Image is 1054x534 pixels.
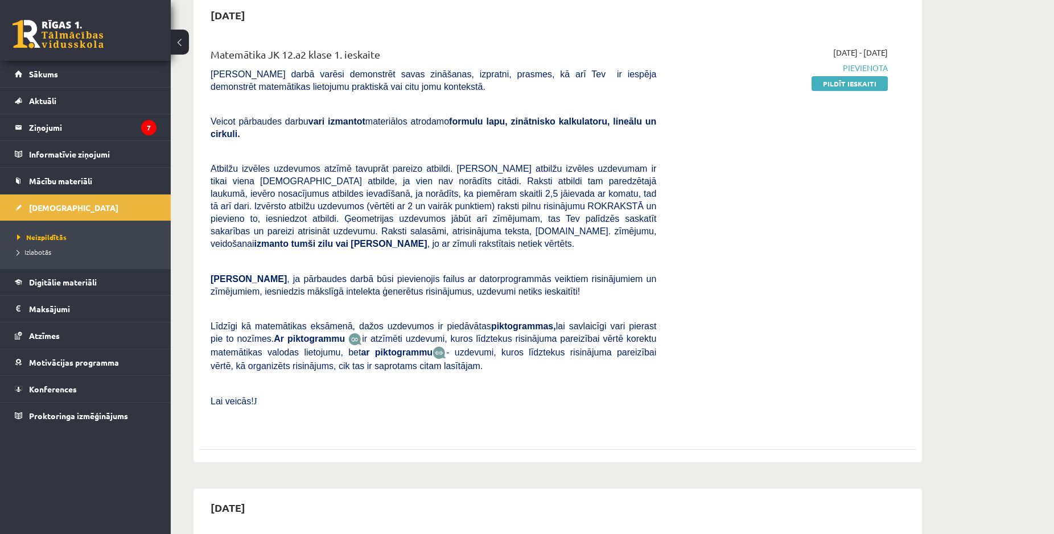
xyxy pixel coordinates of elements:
span: Mācību materiāli [29,176,92,186]
span: Atzīmes [29,330,60,341]
a: Motivācijas programma [15,349,157,375]
b: piktogrammas, [491,321,556,331]
span: [PERSON_NAME] [211,274,287,284]
span: Līdzīgi kā matemātikas eksāmenā, dažos uzdevumos ir piedāvātas lai savlaicīgi vari pierast pie to... [211,321,656,343]
a: Digitālie materiāli [15,269,157,295]
span: [DEMOGRAPHIC_DATA] [29,202,118,213]
h2: [DATE] [199,2,257,28]
a: Sākums [15,61,157,87]
a: Pildīt ieskaiti [812,76,888,91]
a: Mācību materiāli [15,168,157,194]
span: [PERSON_NAME] darbā varēsi demonstrēt savas zināšanas, izpratni, prasmes, kā arī Tev ir iespēja d... [211,69,656,92]
span: Neizpildītās [17,233,67,242]
span: Pievienota [673,62,888,74]
a: [DEMOGRAPHIC_DATA] [15,194,157,221]
b: ar piktogrammu [361,347,433,357]
a: Izlabotās [17,247,159,257]
a: Proktoringa izmēģinājums [15,403,157,429]
span: Veicot pārbaudes darbu materiālos atrodamo [211,117,656,139]
i: 7 [141,120,157,135]
a: Rīgas 1. Tālmācības vidusskola [13,20,104,48]
legend: Informatīvie ziņojumi [29,141,157,167]
span: J [254,396,257,406]
img: JfuEzvunn4EvwAAAAASUVORK5CYII= [348,333,362,346]
a: Aktuāli [15,88,157,114]
span: Aktuāli [29,96,56,106]
h2: [DATE] [199,494,257,521]
b: tumši zilu vai [PERSON_NAME] [291,239,427,249]
span: Atbilžu izvēles uzdevumos atzīmē tavuprāt pareizo atbildi. [PERSON_NAME] atbilžu izvēles uzdevuma... [211,164,656,249]
a: Ziņojumi7 [15,114,157,140]
a: Konferences [15,376,157,402]
legend: Maksājumi [29,296,157,322]
span: Konferences [29,384,77,394]
span: Proktoringa izmēģinājums [29,411,128,421]
a: Maksājumi [15,296,157,322]
span: Motivācijas programma [29,357,119,367]
a: Informatīvie ziņojumi [15,141,157,167]
img: wKvN42sLe3LLwAAAABJRU5ErkJggg== [433,346,446,359]
span: [DATE] - [DATE] [833,47,888,59]
b: formulu lapu, zinātnisko kalkulatoru, lineālu un cirkuli. [211,117,656,139]
div: Matemātika JK 12.a2 klase 1. ieskaite [211,47,656,68]
span: , ja pārbaudes darbā būsi pievienojis failus ar datorprogrammās veiktiem risinājumiem un zīmējumi... [211,274,656,296]
span: Izlabotās [17,247,51,256]
span: Sākums [29,69,58,79]
legend: Ziņojumi [29,114,157,140]
b: Ar piktogrammu [274,334,345,343]
b: izmanto [254,239,289,249]
span: Lai veicās! [211,396,254,406]
span: ir atzīmēti uzdevumi, kuros līdztekus risinājuma pareizībai vērtē korektu matemātikas valodas lie... [211,334,656,357]
b: vari izmantot [308,117,365,126]
span: Digitālie materiāli [29,277,97,287]
a: Neizpildītās [17,232,159,242]
a: Atzīmes [15,322,157,349]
